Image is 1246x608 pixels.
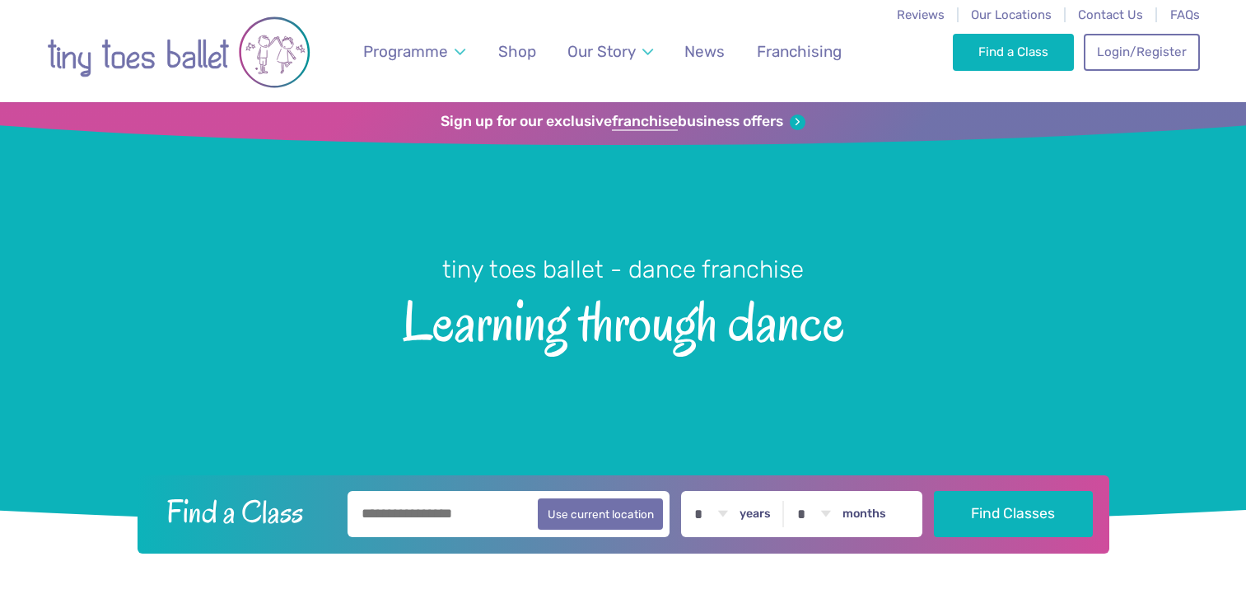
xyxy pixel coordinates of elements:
a: Shop [490,32,544,71]
img: tiny toes ballet [47,11,310,94]
span: Franchising [757,42,842,61]
a: Franchising [749,32,849,71]
span: Learning through dance [29,286,1217,353]
span: Programme [363,42,448,61]
a: Sign up for our exclusivefranchisebusiness offers [441,113,805,131]
a: Reviews [897,7,945,22]
a: FAQs [1170,7,1200,22]
a: Our Story [559,32,660,71]
h2: Find a Class [153,491,336,532]
label: years [740,507,771,521]
button: Use current location [538,498,664,530]
label: months [842,507,886,521]
a: Login/Register [1084,34,1199,70]
a: Our Locations [971,7,1052,22]
a: Find a Class [953,34,1074,70]
a: Programme [355,32,473,71]
span: Our Story [567,42,636,61]
strong: franchise [612,113,678,131]
a: News [677,32,733,71]
a: Contact Us [1078,7,1143,22]
span: Shop [498,42,536,61]
span: News [684,42,725,61]
button: Find Classes [934,491,1093,537]
small: tiny toes ballet - dance franchise [442,255,804,283]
